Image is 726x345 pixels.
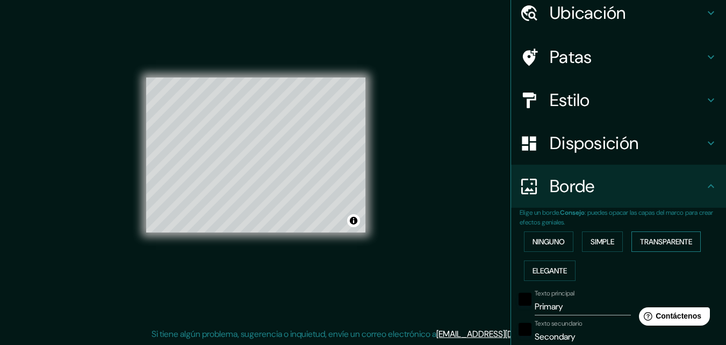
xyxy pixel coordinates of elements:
font: Simple [591,237,614,247]
button: Transparente [631,231,701,252]
div: Patas [511,36,726,79]
iframe: Lanzador de widgets de ayuda [630,303,714,333]
div: Disposición [511,122,726,165]
div: Estilo [511,79,726,122]
font: Si tiene algún problema, sugerencia o inquietud, envíe un correo electrónico a [152,328,436,340]
font: Ninguno [533,237,565,247]
font: Elegante [533,266,567,276]
font: Texto principal [535,289,574,298]
font: Elige un borde. [520,208,560,217]
div: Borde [511,165,726,208]
button: Elegante [524,260,576,281]
button: negro [519,293,531,306]
font: Consejo [560,208,585,217]
font: : puedes opacar las capas del marco para crear efectos geniales. [520,208,713,227]
font: Transparente [640,237,692,247]
a: [EMAIL_ADDRESS][DOMAIN_NAME] [436,328,569,340]
font: Texto secundario [535,319,583,328]
font: Borde [550,175,595,198]
font: Patas [550,46,592,68]
font: Ubicación [550,2,626,24]
button: Simple [582,231,623,252]
button: Ninguno [524,231,573,252]
button: negro [519,323,531,336]
button: Activar o desactivar atribución [347,214,360,227]
font: Disposición [550,132,638,154]
font: Estilo [550,89,590,111]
